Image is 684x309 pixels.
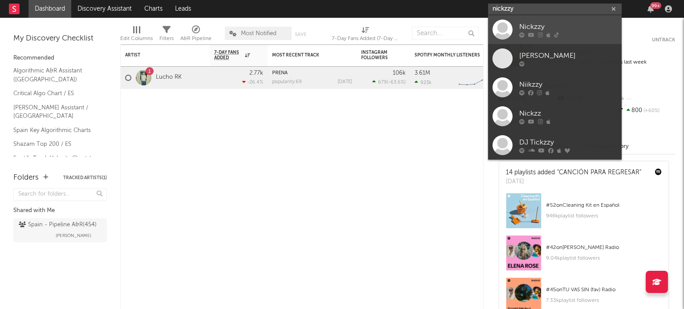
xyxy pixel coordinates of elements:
[159,22,174,48] div: Filters
[650,2,661,9] div: 99 +
[488,102,622,131] a: Nickzz
[295,32,306,37] button: Save
[361,50,392,60] div: Instagram Followers
[180,33,212,44] div: A&R Pipeline
[120,22,153,48] div: Edit Columns
[393,70,406,76] div: 106k
[506,168,641,177] div: 14 playlists added
[332,33,399,44] div: 7-Day Fans Added (7-Day Fans Added)
[13,218,107,242] a: Spain - Pipeline A&R(454)[PERSON_NAME]
[63,176,107,180] button: Tracked Artists(1)
[13,139,98,149] a: Shazam Top 200 / ES
[13,173,39,183] div: Folders
[272,80,302,84] div: popularity: 69
[415,52,481,58] div: Spotify Monthly Listeners
[652,36,675,44] button: Untrack
[372,79,406,85] div: ( )
[156,74,182,81] a: Lucho RK
[412,27,479,40] input: Search...
[546,200,662,211] div: # 52 on Cleaning Kit en Español
[499,193,668,235] a: #52onCleaning Kit en Español946kplaylist followers
[616,105,675,116] div: 800
[332,22,399,48] div: 7-Day Fans Added (7-Day Fans Added)
[506,177,641,186] div: [DATE]
[120,33,153,44] div: Edit Columns
[13,88,98,98] a: Critical Algo Chart / ES
[180,22,212,48] div: A&R Pipeline
[488,131,622,160] a: DJ Tickzzy
[546,211,662,221] div: 946k playlist followers
[546,253,662,264] div: 9.04k playlist followers
[642,108,660,113] span: +60 %
[519,50,617,61] div: [PERSON_NAME]
[415,80,432,85] div: 923k
[125,52,192,58] div: Artist
[488,44,622,73] a: [PERSON_NAME]
[546,285,662,295] div: # 45 on TU VAS SIN (fav) Radio
[546,242,662,253] div: # 42 on [PERSON_NAME] Radio
[378,80,387,85] span: 679
[13,125,98,135] a: Spain Key Algorithmic Charts
[519,79,617,90] div: Niikzzy
[272,52,339,58] div: Most Recent Track
[519,137,617,148] div: DJ Tickzzy
[241,31,277,36] span: Most Notified
[242,79,263,85] div: -26.4 %
[56,230,91,241] span: [PERSON_NAME]
[13,103,98,121] a: [PERSON_NAME] Assistant / [GEOGRAPHIC_DATA]
[272,71,288,76] a: PREÑÁ
[616,93,675,105] div: --
[272,71,352,76] div: PREÑÁ
[415,70,430,76] div: 3.61M
[647,5,654,12] button: 99+
[488,15,622,44] a: Nickzzy
[488,73,622,102] a: Niikzzy
[13,153,98,172] a: Spotify Track Velocity Chart / ES
[546,295,662,306] div: 7.33k playlist followers
[249,70,263,76] div: 2.77k
[13,33,107,44] div: My Discovery Checklist
[519,21,617,32] div: Nickzzy
[214,50,243,60] span: 7-Day Fans Added
[13,188,107,201] input: Search for folders...
[19,220,97,230] div: Spain - Pipeline A&R ( 454 )
[557,169,641,176] a: "CANCIÓN PARA REGRESAR"
[13,53,107,64] div: Recommended
[499,235,668,277] a: #42on[PERSON_NAME] Radio9.04kplaylist followers
[519,108,617,119] div: Nickzz
[388,80,404,85] span: -63.6 %
[455,67,495,89] svg: Chart title
[488,4,622,15] input: Search for artists
[338,80,352,84] div: [DATE]
[159,33,174,44] div: Filters
[13,205,107,216] div: Shared with Me
[13,66,98,84] a: Algorithmic A&R Assistant ([GEOGRAPHIC_DATA])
